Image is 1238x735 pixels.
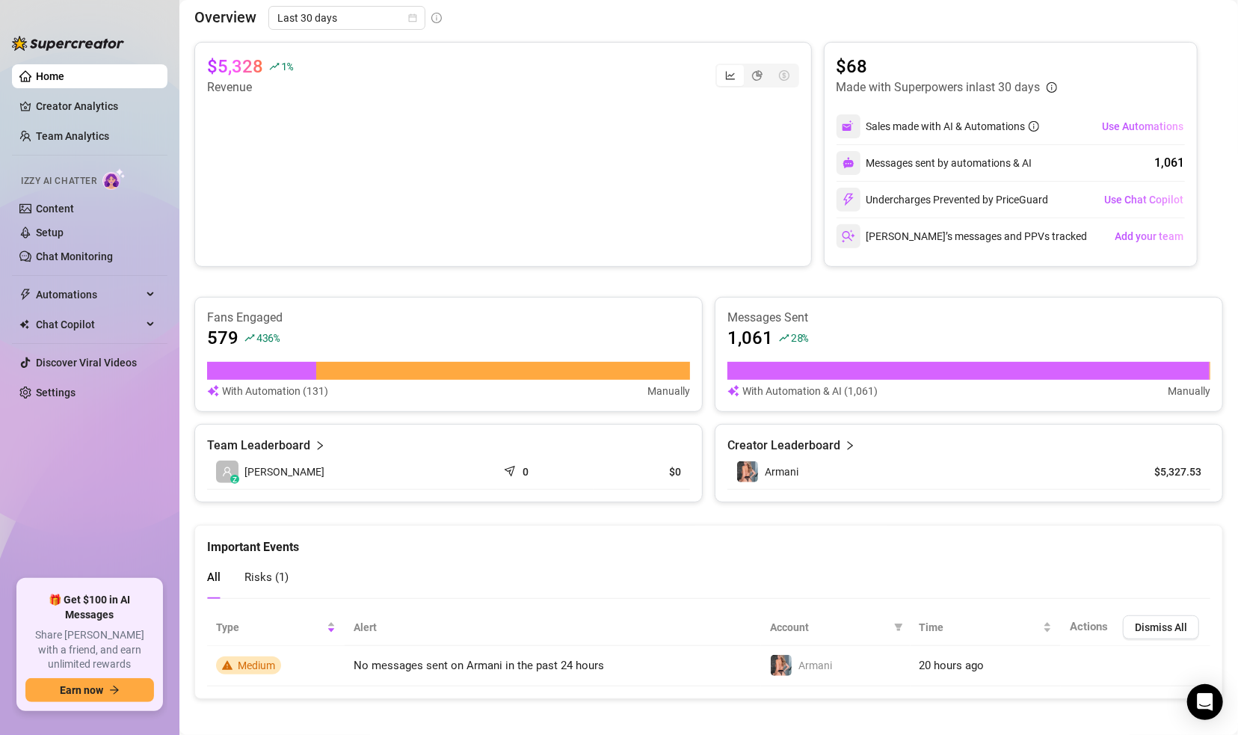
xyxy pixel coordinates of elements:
article: $68 [837,55,1057,79]
span: 28 % [791,330,808,345]
span: 1 % [281,59,292,73]
article: 579 [207,326,238,350]
span: Time [920,619,1040,636]
span: filter [891,616,906,639]
div: Messages sent by automations & AI [837,151,1032,175]
span: user [222,467,232,477]
a: Content [36,203,74,215]
article: 1,061 [727,326,773,350]
button: Use Automations [1102,114,1185,138]
span: rise [779,333,789,343]
a: Discover Viral Videos [36,357,137,369]
article: $0 [603,464,681,479]
span: thunderbolt [19,289,31,301]
div: Open Intercom Messenger [1187,684,1223,720]
span: Risks ( 1 ) [244,571,289,584]
span: Chat Copilot [36,313,142,336]
span: right [315,437,325,455]
article: Overview [194,6,256,28]
span: 20 hours ago [920,659,985,672]
img: AI Chatter [102,168,126,190]
div: [PERSON_NAME]’s messages and PPVs tracked [837,224,1088,248]
img: Armani [771,655,792,676]
span: Account [770,619,888,636]
span: 436 % [256,330,280,345]
img: Chat Copilot [19,319,29,330]
span: info-circle [431,13,442,23]
span: right [845,437,855,455]
img: Armani [737,461,758,482]
span: Type [216,619,324,636]
span: Izzy AI Chatter [21,174,96,188]
img: svg%3e [842,230,855,243]
article: $5,328 [207,55,263,79]
img: svg%3e [727,383,739,399]
span: No messages sent on Armani in the past 24 hours [354,659,604,672]
span: line-chart [725,70,736,81]
span: Earn now [60,684,103,696]
div: Undercharges Prevented by PriceGuard [837,188,1049,212]
span: Actions [1070,620,1108,633]
img: svg%3e [842,193,855,206]
article: 0 [523,464,529,479]
span: All [207,571,221,584]
button: Use Chat Copilot [1104,188,1185,212]
span: Share [PERSON_NAME] with a friend, and earn unlimited rewards [25,628,154,672]
span: 🎁 Get $100 in AI Messages [25,593,154,622]
th: Time [911,609,1061,646]
span: warning [222,660,232,671]
a: Settings [36,387,76,399]
span: arrow-right [109,685,120,695]
span: Use Chat Copilot [1105,194,1184,206]
article: Manually [647,383,690,399]
a: Chat Monitoring [36,250,113,262]
span: Armani [798,659,832,671]
span: rise [244,333,255,343]
button: Dismiss All [1123,615,1199,639]
article: Team Leaderboard [207,437,310,455]
button: Earn nowarrow-right [25,678,154,702]
th: Alert [345,609,760,646]
button: Add your team [1115,224,1185,248]
img: svg%3e [842,120,855,133]
div: Sales made with AI & Automations [866,118,1039,135]
article: Fans Engaged [207,310,690,326]
span: Armani [765,466,798,478]
span: filter [894,623,903,632]
th: Type [207,609,345,646]
div: segmented control [715,64,799,87]
span: info-circle [1047,82,1057,93]
article: Manually [1168,383,1210,399]
a: Team Analytics [36,130,109,142]
span: Dismiss All [1135,621,1187,633]
article: $5,327.53 [1133,464,1201,479]
article: Revenue [207,79,292,96]
span: dollar-circle [779,70,789,81]
span: rise [269,61,280,72]
article: With Automation (131) [222,383,328,399]
article: With Automation & AI (1,061) [742,383,878,399]
a: Setup [36,227,64,239]
span: Add your team [1115,230,1184,242]
div: 1,061 [1155,154,1185,172]
a: Creator Analytics [36,94,155,118]
span: Automations [36,283,142,307]
article: Messages Sent [727,310,1210,326]
article: Made with Superpowers in last 30 days [837,79,1041,96]
div: z [230,475,239,484]
img: svg%3e [207,383,219,399]
span: [PERSON_NAME] [244,464,324,480]
img: svg%3e [843,157,854,169]
span: info-circle [1029,121,1039,132]
span: Last 30 days [277,7,416,29]
span: Use Automations [1103,120,1184,132]
span: calendar [408,13,417,22]
span: pie-chart [752,70,763,81]
article: Creator Leaderboard [727,437,840,455]
a: Home [36,70,64,82]
div: Important Events [207,526,1210,556]
span: send [504,462,519,477]
span: Medium [238,659,275,671]
img: logo-BBDzfeDw.svg [12,36,124,51]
